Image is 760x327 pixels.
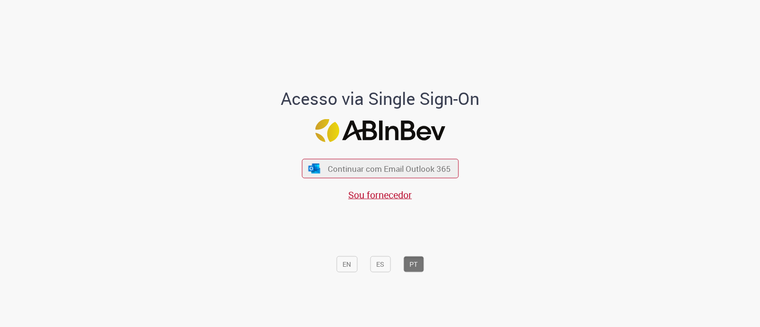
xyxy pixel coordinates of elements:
button: ícone Azure/Microsoft 360 Continuar com Email Outlook 365 [302,159,458,178]
h1: Acesso via Single Sign-On [248,89,512,108]
img: ícone Azure/Microsoft 360 [308,163,321,173]
button: PT [403,256,424,272]
span: Continuar com Email Outlook 365 [328,163,451,174]
img: Logo ABInBev [315,119,445,142]
a: Sou fornecedor [348,188,412,201]
button: ES [370,256,390,272]
button: EN [336,256,357,272]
